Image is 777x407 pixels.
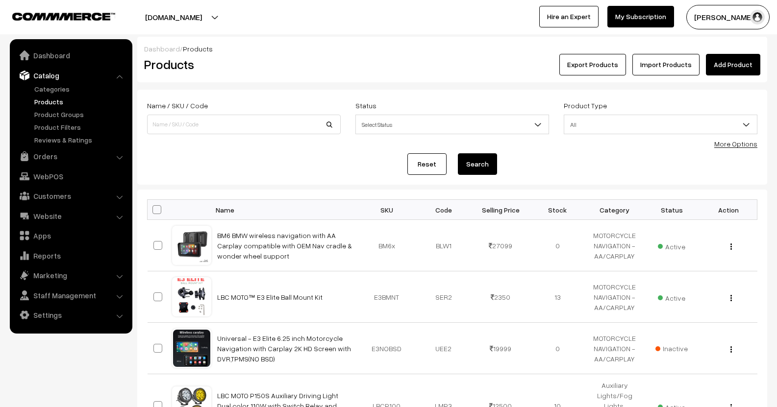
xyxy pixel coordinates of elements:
th: Name [211,200,358,220]
label: Name / SKU / Code [147,100,208,111]
label: Product Type [564,100,607,111]
button: Search [458,153,497,175]
td: MOTORCYCLE NAVIGATION - AA/CARPLAY [586,220,643,271]
a: Marketing [12,266,129,284]
button: Export Products [559,54,626,75]
span: Select Status [355,115,549,134]
td: SER2 [415,271,472,323]
a: Customers [12,187,129,205]
th: SKU [358,200,415,220]
a: Products [32,96,129,107]
td: 0 [529,323,586,374]
img: Menu [730,243,732,250]
td: 19999 [472,323,529,374]
span: Select Status [356,116,549,133]
a: Reports [12,247,129,264]
a: Orders [12,147,129,165]
a: Website [12,207,129,225]
a: Settings [12,306,129,324]
span: Inactive [655,343,688,354]
th: Code [415,200,472,220]
th: Status [643,200,700,220]
a: LBC MOTO™ E3 Elite Ball Mount Kit [217,293,323,301]
a: Staff Management [12,287,129,304]
td: UEE2 [415,323,472,374]
td: 0 [529,220,586,271]
td: MOTORCYCLE NAVIGATION - AA/CARPLAY [586,271,643,323]
a: Product Filters [32,122,129,132]
a: Categories [32,84,129,94]
span: Active [658,290,685,303]
a: BM6 BMW wireless navigation with AA Carplay compatible with OEM Nav cradle & wonder wheel support [217,231,352,260]
a: Add Product [706,54,760,75]
div: / [144,44,760,54]
h2: Products [144,57,340,72]
img: user [750,10,765,24]
input: Name / SKU / Code [147,115,341,134]
th: Category [586,200,643,220]
span: Products [183,45,213,53]
td: 13 [529,271,586,323]
td: BM6x [358,220,415,271]
a: Universal - E3 Elite 6.25 inch Motorcycle Navigation with Carplay 2K HD Screen with DVR,TPMS(NO BSD) [217,334,351,363]
th: Selling Price [472,200,529,220]
img: COMMMERCE [12,13,115,20]
img: Menu [730,346,732,353]
td: 27099 [472,220,529,271]
span: Active [658,239,685,252]
a: COMMMERCE [12,10,98,22]
a: Reset [407,153,447,175]
span: All [564,116,757,133]
button: [DOMAIN_NAME] [111,5,236,29]
a: WebPOS [12,168,129,185]
a: Dashboard [144,45,180,53]
a: More Options [714,140,757,148]
a: Dashboard [12,47,129,64]
label: Status [355,100,376,111]
th: Action [700,200,757,220]
td: E3BMNT [358,271,415,323]
a: Reviews & Ratings [32,135,129,145]
a: Product Groups [32,109,129,120]
a: My Subscription [607,6,674,27]
td: 2350 [472,271,529,323]
a: Catalog [12,67,129,84]
td: MOTORCYCLE NAVIGATION - AA/CARPLAY [586,323,643,374]
img: Menu [730,295,732,301]
td: E3NOBSD [358,323,415,374]
th: Stock [529,200,586,220]
span: All [564,115,757,134]
td: BLW1 [415,220,472,271]
a: Apps [12,227,129,244]
a: Import Products [632,54,700,75]
button: [PERSON_NAME] [686,5,770,29]
a: Hire an Expert [539,6,599,27]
